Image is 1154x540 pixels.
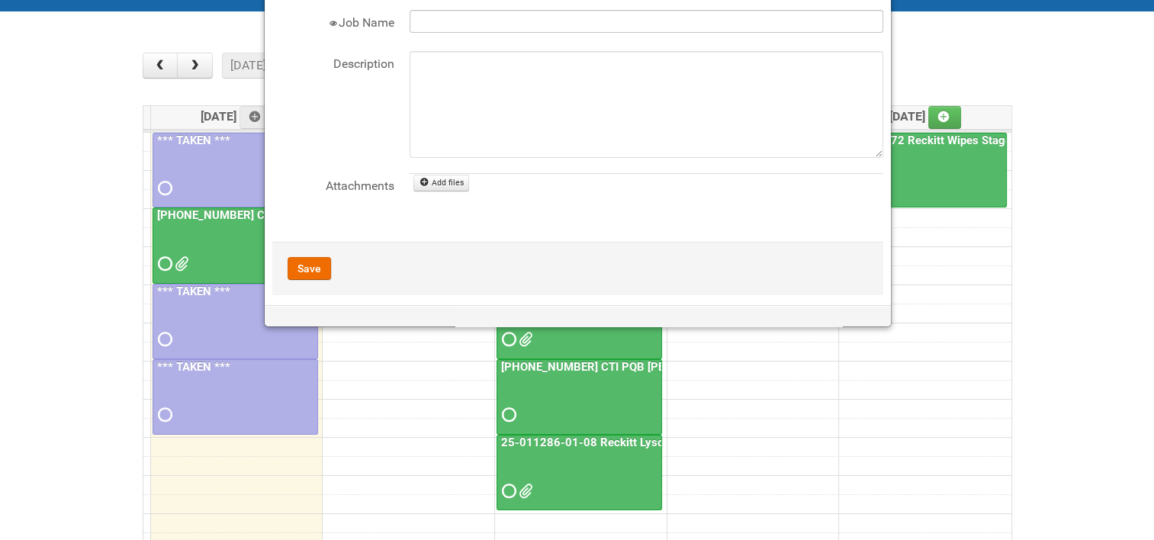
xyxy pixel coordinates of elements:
[502,410,513,420] span: Requested
[502,486,513,497] span: Requested
[497,359,662,435] a: [PHONE_NUMBER] CTI PQB [PERSON_NAME] Real US - blinding day
[498,436,757,449] a: 25-011286-01-08 Reckitt Lysol Laundry Scented
[201,109,273,124] span: [DATE]
[288,257,331,280] button: Save
[519,486,529,497] span: 25-011286-01-08 Reckitt Lysol Laundry Scented - Lion.xlsx 25-011286-01-08 Reckitt Lysol Laundry S...
[413,175,469,191] a: Add files
[153,207,318,283] a: [PHONE_NUMBER] CTI PQB [PERSON_NAME] Real US - blinding day
[222,53,274,79] button: [DATE]
[239,106,273,129] a: Add an event
[158,183,169,194] span: Requested
[154,208,510,222] a: [PHONE_NUMBER] CTI PQB [PERSON_NAME] Real US - blinding day
[272,173,394,195] label: Attachments
[272,51,394,73] label: Description
[842,133,1142,147] a: 25-048772 Reckitt Wipes Stage 4 - blinding/labeling day
[158,259,169,269] span: Requested
[841,133,1007,208] a: 25-048772 Reckitt Wipes Stage 4 - blinding/labeling day
[519,334,529,345] span: 25-047392-01-03 - LPF.xlsx 25-047392-01 Native Spray.pdf 25-047392-01-03 JNF.DOC 25-047392-01-03 ...
[272,10,394,32] label: Job Name
[158,334,169,345] span: Requested
[158,410,169,420] span: Requested
[928,106,962,129] a: Add an event
[175,259,185,269] span: Front Label KRAFT batch 2 (02.26.26) - code AZ05 use 2nd.docx Front Label KRAFT batch 2 (02.26.26...
[889,109,962,124] span: [DATE]
[498,360,854,374] a: [PHONE_NUMBER] CTI PQB [PERSON_NAME] Real US - blinding day
[502,334,513,345] span: Requested
[497,435,662,510] a: 25-011286-01-08 Reckitt Lysol Laundry Scented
